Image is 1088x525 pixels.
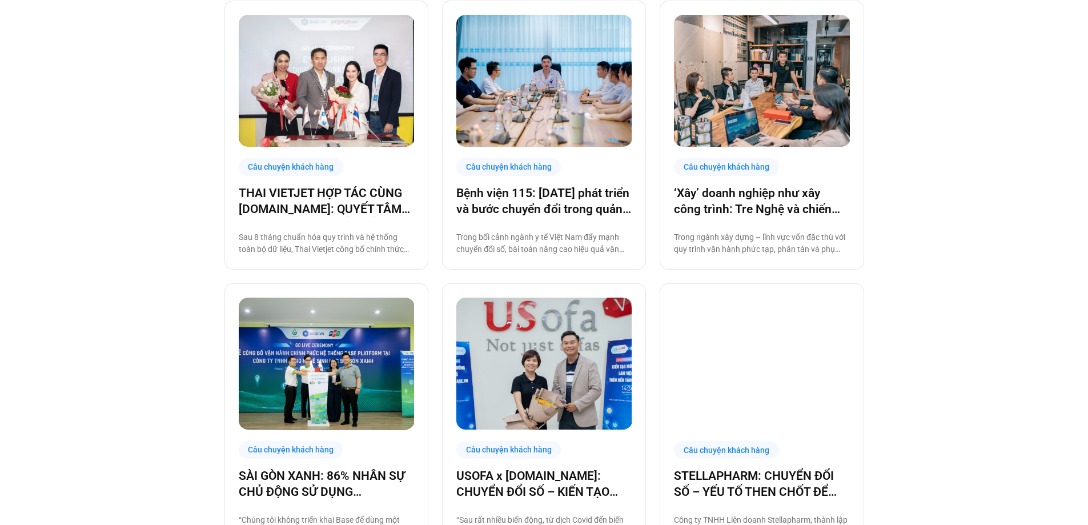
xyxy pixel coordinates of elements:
[674,441,779,459] div: Câu chuyện khách hàng
[674,468,849,500] a: STELLAPHARM: CHUYỂN ĐỔI SỐ – YẾU TỐ THEN CHỐT ĐỂ GIA TĂNG TỐC ĐỘ TĂNG TRƯỞNG
[674,185,849,217] a: ‘Xây’ doanh nghiệp như xây công trình: Tre Nghệ và chiến lược chuyển đổi từ gốc
[239,158,344,176] div: Câu chuyện khách hàng
[456,441,561,459] div: Câu chuyện khách hàng
[456,468,632,500] a: USOFA x [DOMAIN_NAME]: CHUYỂN ĐỔI SỐ – KIẾN TẠO NỘI LỰC CHINH PHỤC THỊ TRƯỜNG QUỐC TẾ
[239,185,414,217] a: THAI VIETJET HỢP TÁC CÙNG [DOMAIN_NAME]: QUYẾT TÂM “CẤT CÁNH” CHUYỂN ĐỔI SỐ
[674,158,779,176] div: Câu chuyện khách hàng
[674,231,849,255] p: Trong ngành xây dựng – lĩnh vực vốn đặc thù với quy trình vận hành phức tạp, phân tán và phụ thuộ...
[456,185,632,217] a: Bệnh viện 115: [DATE] phát triển và bước chuyển đổi trong quản trị bệnh viện tư nhân
[456,158,561,176] div: Câu chuyện khách hàng
[456,231,632,255] p: Trong bối cảnh ngành y tế Việt Nam đẩy mạnh chuyển đổi số, bài toán nâng cao hiệu quả vận hành đa...
[239,231,414,255] p: Sau 8 tháng chuẩn hóa quy trình và hệ thống toàn bộ dữ liệu, Thai Vietjet công bố chính thức vận ...
[239,441,344,459] div: Câu chuyện khách hàng
[239,468,414,500] a: SÀI GÒN XANH: 86% NHÂN SỰ CHỦ ĐỘNG SỬ DỤNG [DOMAIN_NAME], ĐẶT NỀN MÓNG CHO MỘT HỆ SINH THÁI SỐ HO...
